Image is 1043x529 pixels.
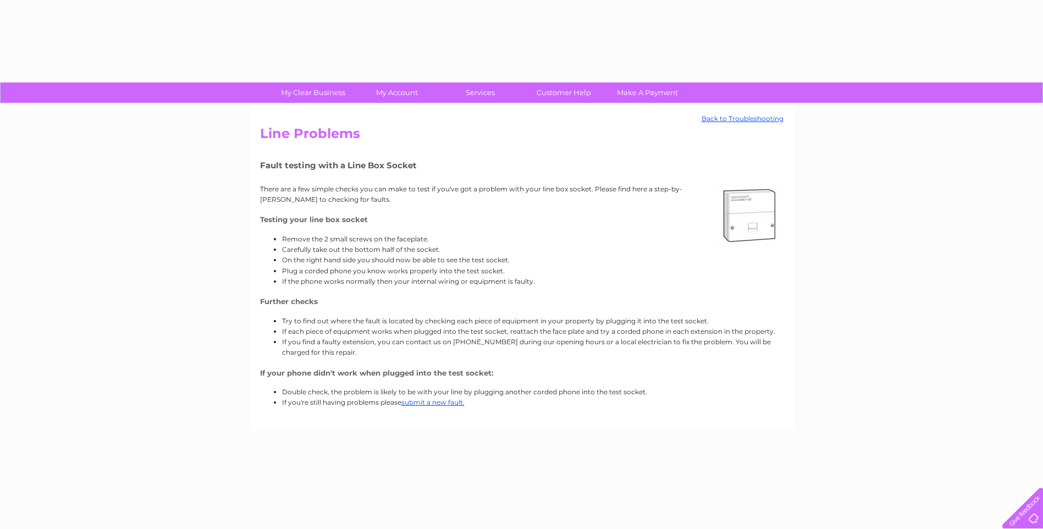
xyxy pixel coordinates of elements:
[351,82,442,103] a: My Account
[282,326,783,337] li: If each piece of equipment works when plugged into the test socket, reattach the face plate and t...
[282,316,783,326] li: Try to find out where the fault is located by checking each piece of equipment in your property b...
[602,82,693,103] a: Make A Payment
[260,216,783,224] h4: Testing your line box socket
[702,115,783,123] a: Back to Troubleshooting
[260,369,783,377] h4: If your phone didn't work when plugged into the test socket:
[282,244,783,255] li: Carefully take out the bottom half of the socket.
[435,82,526,103] a: Services
[282,276,783,286] li: If the phone works normally then your internal wiring or equipment is faulty.
[282,387,783,397] li: Double check, the problem is likely to be with your line by plugging another corded phone into th...
[260,126,783,147] h2: Line Problems
[260,161,783,170] h5: Fault testing with a Line Box Socket
[282,234,783,244] li: Remove the 2 small screws on the faceplate.
[401,398,465,406] a: submit a new fault.
[282,337,783,357] li: If you find a faulty extension, you can contact us on [PHONE_NUMBER] during our opening hours or ...
[260,297,783,306] h4: Further checks
[282,397,783,407] li: If you're still having problems please
[282,266,783,276] li: Plug a corded phone you know works properly into the test socket.
[268,82,358,103] a: My Clear Business
[282,255,783,265] li: On the right hand side you should now be able to see the test socket.
[260,184,783,205] p: There are a few simple checks you can make to test if you've got a problem with your line box soc...
[518,82,609,103] a: Customer Help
